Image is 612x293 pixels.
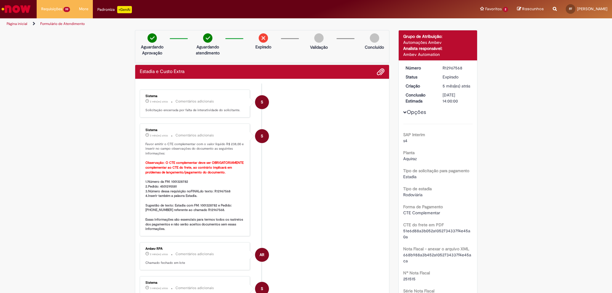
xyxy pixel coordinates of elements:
div: System [255,95,269,109]
img: img-circle-grey.png [370,33,379,43]
div: Ambev RPA [145,247,245,251]
span: Rascunhos [522,6,544,12]
span: AR [260,248,264,262]
span: [PERSON_NAME] [577,6,607,11]
p: Expirado [255,44,271,50]
dt: Criação [401,83,438,89]
b: SAP Interim [403,132,425,137]
div: Grupo de Atribuição: [403,33,473,39]
b: Planta [403,150,415,155]
time: 22/04/2025 18:07:02 [443,83,470,89]
div: [DATE] 14:00:00 [443,92,470,104]
span: Aquiraz [403,156,417,161]
a: Formulário de Atendimento [40,21,85,26]
small: Comentários adicionais [175,133,214,138]
p: Aguardando Aprovação [138,44,167,56]
img: ServiceNow [1,3,32,15]
div: Automações Ambev [403,39,473,45]
b: 1.Número da FM: 1001328782 2.Pedido: 4501295581 3.Número dessa requisição no do texto: R12967568 ... [145,179,244,231]
b: Nº Nota Fiscal [403,270,430,276]
b: FINAL [191,189,200,194]
span: 2 mês(es) atrás [150,252,168,256]
div: Analista responsável: [403,45,473,51]
div: Sistema [145,281,245,285]
p: Favor emitir o CTE complementar com o valor líquido R$ 238,00 e inserir no campo observações do d... [145,142,245,231]
span: 668b988a3b452a1052734337f4e45aca [403,252,471,264]
ul: Trilhas de página [5,18,403,29]
span: 99 [63,7,70,12]
b: Nota Fiscal - anexar o arquivo XML [403,246,469,252]
div: Sistema [145,94,245,98]
span: 2 mês(es) atrás [150,134,168,137]
small: Comentários adicionais [175,252,214,257]
p: +GenAi [117,6,132,13]
b: Forma de Pagamento [403,204,443,209]
span: FF [569,7,572,11]
time: 06/08/2025 15:06:00 [150,252,168,256]
small: Comentários adicionais [175,285,214,291]
span: S [261,129,263,143]
span: 2 mês(es) atrás [150,100,168,103]
img: check-circle-green.png [148,33,157,43]
p: Validação [310,44,328,50]
a: Página inicial [7,21,27,26]
img: check-circle-green.png [203,33,212,43]
small: Comentários adicionais [175,99,214,104]
h2: Estadia e Custo Extra Histórico de tíquete [140,69,184,75]
dt: Número [401,65,438,71]
span: Rodoviária [403,192,422,197]
a: Rascunhos [517,6,544,12]
b: Tipo de solicitação para pagamento [403,168,469,173]
span: 5 mês(es) atrás [443,83,470,89]
dt: Conclusão Estimada [401,92,438,104]
div: Expirado [443,74,470,80]
b: Observação: O CTE complementar deve ser OBRIGATORIAMENTE complementar ao CTE do frete, ao contrár... [145,160,245,174]
b: Tipo de estadia [403,186,432,191]
span: Estadia [403,174,416,179]
div: 22/04/2025 18:07:02 [443,83,470,89]
span: 3 mês(es) atrás [150,286,168,290]
img: remove.png [259,33,268,43]
p: Concluído [365,44,384,50]
span: s4 [403,138,407,143]
div: Ambev Automation [403,51,473,57]
p: Chamado fechado em lote [145,261,245,265]
span: S [261,95,263,109]
div: R12967568 [443,65,470,71]
div: Sistema [145,128,245,132]
b: CTE do frete em PDF [403,222,444,227]
dt: Status [401,74,438,80]
span: 51e6d88a3b052a1052734337f4e45a0a [403,228,470,240]
span: More [79,6,88,12]
span: Requisições [41,6,62,12]
button: Adicionar anexos [377,68,385,76]
img: img-circle-grey.png [314,33,324,43]
span: 2 [503,7,508,12]
div: Padroniza [97,6,132,13]
p: Aguardando atendimento [193,44,222,56]
span: CTE Complementar [403,210,440,215]
span: Favoritos [485,6,502,12]
p: Solicitação encerrada por falta de interatividade do solicitante. [145,108,245,113]
span: 251515 [403,276,416,282]
div: System [255,129,269,143]
div: Ambev RPA [255,248,269,262]
time: 30/06/2025 17:15:18 [150,286,168,290]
